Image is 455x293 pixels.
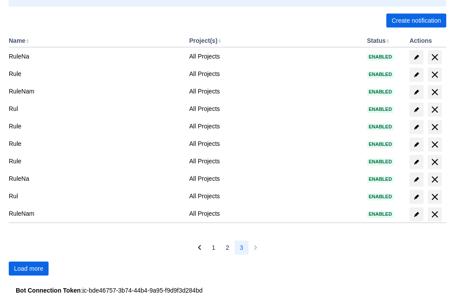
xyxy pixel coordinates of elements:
[189,52,360,61] div: All Projects
[367,194,394,199] span: Enabled
[430,122,440,132] span: delete
[413,54,420,61] span: edit
[413,159,420,165] span: edit
[430,104,440,115] span: delete
[430,52,440,62] span: delete
[9,209,182,218] div: RuleNam
[189,209,360,218] div: All Projects
[413,141,420,148] span: edit
[367,107,394,112] span: Enabled
[9,262,49,276] button: Load more
[413,89,420,96] span: edit
[212,241,215,255] span: 1
[189,69,360,78] div: All Projects
[367,90,394,94] span: Enabled
[430,87,440,97] span: delete
[9,52,182,61] div: RuleNa
[9,192,182,200] div: Rul
[9,122,182,131] div: Rule
[406,34,446,48] th: Actions
[9,37,25,44] button: Name
[413,211,420,218] span: edit
[413,193,420,200] span: edit
[413,124,420,131] span: edit
[192,241,206,255] button: Previous
[189,87,360,96] div: All Projects
[430,139,440,150] span: delete
[9,157,182,165] div: Rule
[413,106,420,113] span: edit
[430,174,440,185] span: delete
[189,139,360,148] div: All Projects
[220,241,234,255] button: Page 2
[234,241,248,255] button: Page 3
[386,14,446,28] button: Create notification
[226,241,229,255] span: 2
[367,72,394,77] span: Enabled
[367,159,394,164] span: Enabled
[189,122,360,131] div: All Projects
[430,209,440,220] span: delete
[192,241,262,255] nav: Pagination
[430,192,440,202] span: delete
[413,71,420,78] span: edit
[9,139,182,148] div: Rule
[189,174,360,183] div: All Projects
[367,212,394,217] span: Enabled
[430,157,440,167] span: delete
[240,241,243,255] span: 3
[9,104,182,113] div: Rul
[9,174,182,183] div: RuleNa
[189,104,360,113] div: All Projects
[413,176,420,183] span: edit
[189,192,360,200] div: All Projects
[367,37,386,44] button: Status
[9,69,182,78] div: Rule
[9,87,182,96] div: RuleNam
[367,177,394,182] span: Enabled
[367,55,394,59] span: Enabled
[248,241,262,255] button: Next
[367,142,394,147] span: Enabled
[206,241,220,255] button: Page 1
[367,124,394,129] span: Enabled
[430,69,440,80] span: delete
[14,262,43,276] span: Load more
[189,157,360,165] div: All Projects
[392,14,441,28] span: Create notification
[189,37,218,44] button: Project(s)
